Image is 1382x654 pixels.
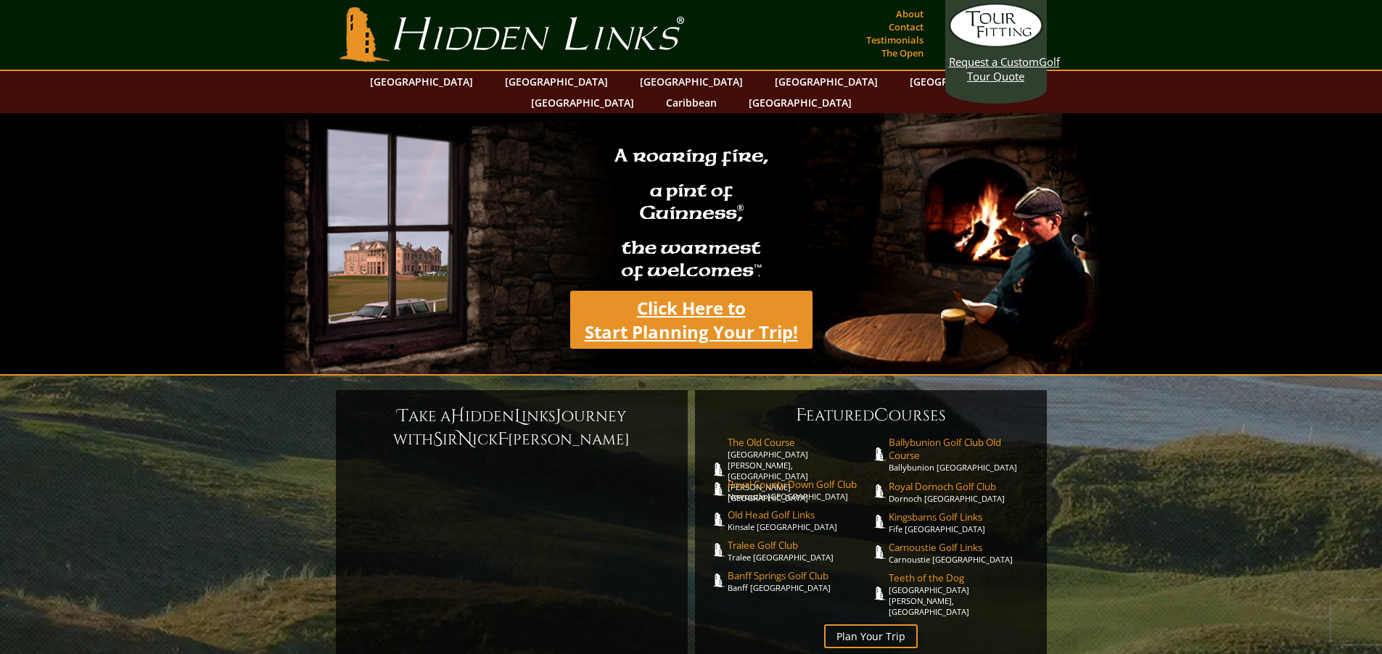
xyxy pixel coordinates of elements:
[728,508,871,532] a: Old Head Golf LinksKinsale [GEOGRAPHIC_DATA]
[728,539,871,563] a: Tralee Golf ClubTralee [GEOGRAPHIC_DATA]
[889,480,1032,493] span: Royal Dornoch Golf Club
[728,508,871,521] span: Old Head Golf Links
[949,54,1039,69] span: Request a Custom
[889,510,1032,523] span: Kingsbarns Golf Links
[949,4,1043,83] a: Request a CustomGolf Tour Quote
[363,71,480,92] a: [GEOGRAPHIC_DATA]
[863,30,927,50] a: Testimonials
[709,404,1032,427] h6: eatured ourses
[902,71,1020,92] a: [GEOGRAPHIC_DATA]
[885,17,927,37] a: Contact
[728,436,871,449] span: The Old Course
[498,428,508,451] span: F
[728,539,871,552] span: Tralee Golf Club
[728,569,871,582] span: Banff Springs Golf Club
[659,92,724,113] a: Caribbean
[824,624,918,648] a: Plan Your Trip
[556,405,562,428] span: J
[889,541,1032,554] span: Carnoustie Golf Links
[350,405,673,451] h6: ake a idden inks ourney with ir ick [PERSON_NAME]
[892,4,927,24] a: About
[498,71,615,92] a: [GEOGRAPHIC_DATA]
[728,436,871,503] a: The Old Course[GEOGRAPHIC_DATA][PERSON_NAME], [GEOGRAPHIC_DATA][PERSON_NAME] [GEOGRAPHIC_DATA]
[605,138,778,291] h2: A roaring fire, a pint of Guinness , the warmest of welcomes™.
[889,541,1032,565] a: Carnoustie Golf LinksCarnoustie [GEOGRAPHIC_DATA]
[878,43,927,63] a: The Open
[728,478,871,502] a: Royal County Down Golf ClubNewcastle [GEOGRAPHIC_DATA]
[874,404,889,427] span: C
[768,71,885,92] a: [GEOGRAPHIC_DATA]
[570,291,813,349] a: Click Here toStart Planning Your Trip!
[889,480,1032,504] a: Royal Dornoch Golf ClubDornoch [GEOGRAPHIC_DATA]
[889,436,1032,462] span: Ballybunion Golf Club Old Course
[889,571,1032,617] a: Teeth of the Dog[GEOGRAPHIC_DATA][PERSON_NAME], [GEOGRAPHIC_DATA]
[889,510,1032,534] a: Kingsbarns Golf LinksFife [GEOGRAPHIC_DATA]
[796,404,806,427] span: F
[398,405,408,428] span: T
[458,428,472,451] span: N
[889,436,1032,473] a: Ballybunion Golf Club Old CourseBallybunion [GEOGRAPHIC_DATA]
[741,92,859,113] a: [GEOGRAPHIC_DATA]
[889,571,1032,584] span: Teeth of the Dog
[514,405,522,428] span: L
[433,428,443,451] span: S
[451,405,465,428] span: H
[728,569,871,593] a: Banff Springs Golf ClubBanff [GEOGRAPHIC_DATA]
[728,478,871,491] span: Royal County Down Golf Club
[524,92,641,113] a: [GEOGRAPHIC_DATA]
[633,71,750,92] a: [GEOGRAPHIC_DATA]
